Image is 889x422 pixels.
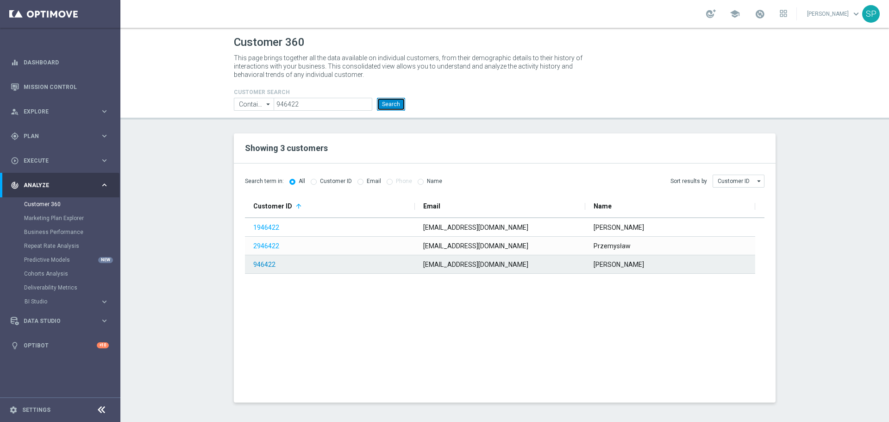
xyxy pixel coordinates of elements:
span: Explore [24,109,100,114]
div: Customer 360 [24,197,119,211]
a: Mission Control [24,75,109,99]
i: lightbulb [11,341,19,350]
p: This page brings together all the data available on individual customers, from their demographic ... [234,54,590,79]
button: lightbulb Optibot +10 [10,342,109,349]
div: Repeat Rate Analysis [24,239,119,253]
i: gps_fixed [11,132,19,140]
span: [PERSON_NAME] [594,224,644,231]
span: Search term in: [245,177,284,185]
span: [EMAIL_ADDRESS][DOMAIN_NAME] [423,261,528,268]
span: Plan [24,133,100,139]
i: person_search [11,107,19,116]
i: arrow_drop_down [264,98,273,110]
a: Dashboard [24,50,109,75]
button: Data Studio keyboard_arrow_right [10,317,109,325]
label: Customer ID [320,178,352,185]
div: +10 [97,342,109,348]
div: SP [862,5,880,23]
i: arrow_drop_down [755,175,764,187]
span: Showing 3 customers [245,143,328,153]
label: Phone [396,178,412,185]
div: Execute [11,157,100,165]
a: 946422 [253,261,275,268]
button: play_circle_outline Execute keyboard_arrow_right [10,157,109,164]
i: keyboard_arrow_right [100,181,109,189]
h1: Customer 360 [234,36,776,49]
span: [EMAIL_ADDRESS][DOMAIN_NAME] [423,242,528,250]
i: keyboard_arrow_right [100,297,109,306]
a: Business Performance [24,228,96,236]
span: Data Studio [24,318,100,324]
div: Plan [11,132,100,140]
i: settings [9,406,18,414]
i: track_changes [11,181,19,189]
span: Email [423,202,440,210]
button: Search [377,98,405,111]
span: [PERSON_NAME] [594,261,644,268]
span: BI Studio [25,299,91,304]
div: Dashboard [11,50,109,75]
div: Analyze [11,181,100,189]
a: Predictive Models [24,256,96,264]
span: [EMAIL_ADDRESS][DOMAIN_NAME] [423,224,528,231]
span: Name [594,202,612,210]
button: BI Studio keyboard_arrow_right [24,298,109,305]
div: Cohorts Analysis [24,267,119,281]
div: Press SPACE to select this row. [245,237,755,255]
div: Press SPACE to select this row. [245,218,755,237]
a: Optibot [24,333,97,358]
span: Customer ID [253,202,292,210]
a: Customer 360 [24,201,96,208]
label: Email [367,178,381,185]
div: Business Performance [24,225,119,239]
button: track_changes Analyze keyboard_arrow_right [10,182,109,189]
label: All [299,178,305,185]
input: Contains [234,98,274,111]
span: Przemysław [594,242,631,250]
a: Marketing Plan Explorer [24,214,96,222]
button: person_search Explore keyboard_arrow_right [10,108,109,115]
i: keyboard_arrow_right [100,156,109,165]
div: Predictive Models [24,253,119,267]
a: 2946422 [253,242,279,250]
input: Enter CID, Email, name or phone [274,98,372,111]
div: Optibot [11,333,109,358]
a: Cohorts Analysis [24,270,96,277]
button: Mission Control [10,83,109,91]
i: keyboard_arrow_right [100,132,109,140]
label: Name [427,178,442,185]
a: Repeat Rate Analysis [24,242,96,250]
div: Mission Control [11,75,109,99]
span: school [730,9,740,19]
span: keyboard_arrow_down [851,9,861,19]
a: Settings [22,407,50,413]
div: BI Studio [24,295,119,309]
div: BI Studio [25,299,100,304]
i: play_circle_outline [11,157,19,165]
h4: CUSTOMER SEARCH [234,89,405,95]
i: keyboard_arrow_right [100,316,109,325]
span: Sort results by [670,177,707,185]
div: Marketing Plan Explorer [24,211,119,225]
div: Explore [11,107,100,116]
div: NEW [98,257,113,263]
input: Customer ID [713,175,764,188]
a: [PERSON_NAME]keyboard_arrow_down [806,7,862,21]
div: Data Studio [11,317,100,325]
a: 1946422 [253,224,279,231]
span: Analyze [24,183,100,188]
i: equalizer [11,58,19,67]
button: gps_fixed Plan keyboard_arrow_right [10,132,109,140]
a: Deliverability Metrics [24,284,96,291]
span: Execute [24,158,100,164]
button: equalizer Dashboard [10,59,109,66]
